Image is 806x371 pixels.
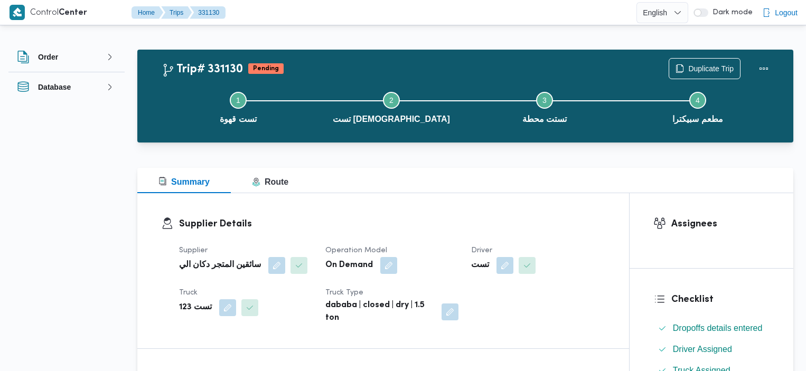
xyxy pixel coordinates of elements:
b: تست 123 [179,301,212,314]
span: Driver Assigned [673,343,732,356]
button: 331130 [190,6,226,19]
span: Dropoffs details entered [673,324,763,332]
button: تستت محطة [468,79,621,134]
span: 2 [389,96,393,104]
b: Pending [253,65,279,72]
h3: Database [38,81,71,93]
button: تست قهوة [162,79,315,134]
button: Dropoffs details entered [654,320,770,337]
span: 3 [542,96,547,104]
span: Driver Assigned [673,345,732,354]
b: On Demand [325,259,373,272]
h3: Assignees [671,217,770,231]
span: Supplier [179,247,208,254]
img: X8yXhbKr1z7QwAAAABJRU5ErkJggg== [10,5,25,20]
button: Home [132,6,163,19]
span: 4 [696,96,700,104]
span: Logout [775,6,798,19]
h3: Order [38,51,58,63]
button: مطعم سبيكترا [621,79,774,134]
span: تستت محطة [522,113,567,126]
span: 1 [236,96,240,104]
button: Trips [161,6,192,19]
button: Logout [758,2,802,23]
span: Duplicate Trip [688,62,734,75]
b: dababa | closed | dry | 1.5 ton [325,299,435,325]
span: تست قهوة [220,113,256,126]
b: سائقين المتجر دكان الي [179,259,261,272]
span: Dropoffs details entered [673,322,763,335]
button: Duplicate Trip [669,58,741,79]
h3: Supplier Details [179,217,605,231]
span: Pending [248,63,284,74]
button: Order [17,51,116,63]
iframe: chat widget [11,329,44,360]
button: Actions [753,58,774,79]
span: Dark mode [708,8,753,17]
h3: Checklist [671,292,770,307]
span: Route [252,177,288,186]
button: Driver Assigned [654,341,770,358]
span: مطعم سبيكترا [672,113,723,126]
b: Center [59,9,87,17]
span: Driver [471,247,492,254]
b: تست [471,259,489,272]
span: Truck [179,289,198,296]
span: Truck Type [325,289,363,296]
span: Summary [158,177,210,186]
span: تست [DEMOGRAPHIC_DATA] [333,113,450,126]
span: Operation Model [325,247,387,254]
button: Database [17,81,116,93]
h2: Trip# 331130 [162,63,243,77]
button: تست [DEMOGRAPHIC_DATA] [315,79,468,134]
